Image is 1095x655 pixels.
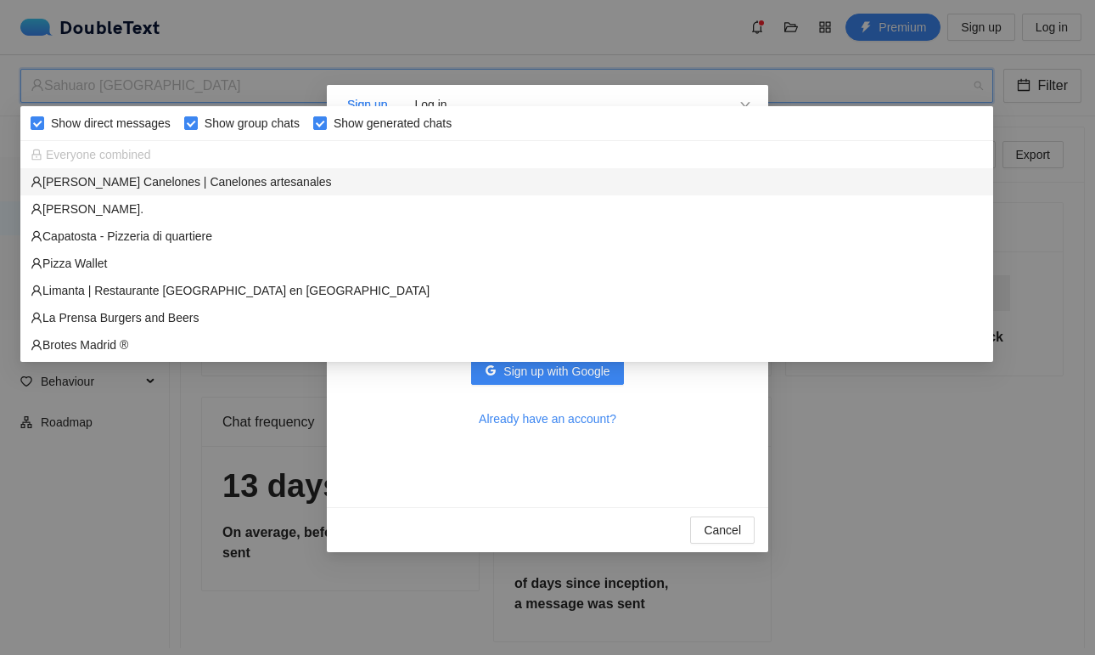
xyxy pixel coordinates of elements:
div: Capatosta - Pizzeria di quartiere [20,223,993,250]
div: MASSART. [20,195,993,223]
span: user [31,257,42,269]
button: Already have an account? [465,405,630,432]
span: Show group chats [198,114,306,133]
div: J. Canelones | Canelones artesanales [20,168,993,195]
div: Everyone combined [20,141,993,168]
span: Already have an account? [479,409,616,428]
span: user [31,203,42,215]
button: googleSign up with Google [471,358,623,385]
span: google [485,364,497,378]
span: Show direct messages [44,114,177,133]
span: Sign up with Google [503,362,609,381]
div: Limanta | Restaurante [GEOGRAPHIC_DATA] en [GEOGRAPHIC_DATA] [31,281,983,300]
span: user [31,312,42,324]
div: La Prensa Burgers and Beers [20,304,993,331]
span: Cancel [704,521,741,539]
button: Cancel [690,517,755,544]
span: lock [31,149,42,161]
div: Brotes Madrid ® [20,331,993,359]
span: user [31,285,42,296]
div: Limanta | Restaurante Peruano en Madrid [20,277,993,304]
div: Pizza Wallet [20,250,993,277]
span: user [31,339,42,351]
button: Close [722,85,768,131]
div: Log in [414,95,446,114]
span: user [31,176,42,188]
span: close [738,100,752,114]
div: Capatosta - Pizzeria di quartiere [31,227,983,246]
span: Show generated chats [327,114,458,133]
div: Pizza Wallet [31,254,983,273]
span: user [31,230,42,242]
span: Everyone combined [31,148,151,161]
div: La Prensa Burgers and Beers [31,308,983,327]
div: Brotes Madrid ® [31,336,983,354]
div: [PERSON_NAME] Canelones | Canelones artesanales [31,172,983,191]
div: [PERSON_NAME]. [31,200,983,218]
div: Sign up [347,95,387,114]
